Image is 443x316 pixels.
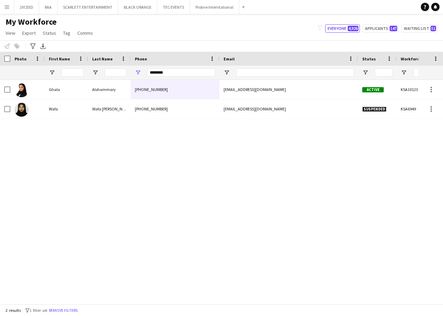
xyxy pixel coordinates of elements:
span: Last Name [92,56,113,61]
app-action-btn: Export XLSX [39,42,47,50]
span: Export [22,30,36,36]
button: SCARLETT ENTERTAINMENT [58,0,118,14]
span: 4,926 [348,26,358,31]
span: Comms [77,30,93,36]
span: Suspended [362,107,386,112]
a: View [3,28,18,38]
span: Photo [15,56,26,61]
input: Email Filter Input [236,68,354,77]
input: First Name Filter Input [61,68,84,77]
div: Wafa [PERSON_NAME] [88,99,131,118]
app-action-btn: Advanced filters [29,42,37,50]
a: Comms [75,28,96,38]
div: Alshammary [88,80,131,99]
img: Ghala Alshammary [15,83,28,97]
div: [PHONE_NUMBER] [131,80,219,99]
button: Open Filter Menu [135,69,141,76]
button: Applicants147 [363,24,399,33]
div: [PHONE_NUMBER] [131,99,219,118]
div: Wafa [45,99,88,118]
button: Open Filter Menu [224,69,230,76]
span: Status [362,56,376,61]
button: Remove filters [47,307,79,314]
button: Waiting list51 [401,24,437,33]
span: Status [43,30,56,36]
span: 51 [431,26,436,31]
button: Open Filter Menu [49,69,55,76]
input: Phone Filter Input [147,68,215,77]
span: Active [362,87,384,92]
button: Open Filter Menu [92,69,98,76]
span: My Workforce [6,17,57,27]
span: Workforce ID [401,56,426,61]
button: TEC EVENTS [157,0,190,14]
input: Last Name Filter Input [105,68,127,77]
span: Email [224,56,235,61]
button: 2XCEED [14,0,39,14]
a: Export [19,28,38,38]
div: [EMAIL_ADDRESS][DOMAIN_NAME] [219,80,358,99]
div: [EMAIL_ADDRESS][DOMAIN_NAME] [219,99,358,118]
img: Wafa Wafa adem marco [15,103,28,117]
a: Status [40,28,59,38]
span: Phone [135,56,147,61]
span: View [6,30,15,36]
button: Open Filter Menu [362,69,368,76]
button: Everyone4,926 [325,24,360,33]
button: BLACK ORANGE [118,0,157,14]
input: Status Filter Input [375,68,392,77]
span: First Name [49,56,70,61]
button: RAA [39,0,58,14]
span: 147 [390,26,397,31]
input: Workforce ID Filter Input [413,68,440,77]
button: Proline Interntational [190,0,239,14]
div: Ghala [45,80,88,99]
span: 1 filter set [29,308,47,313]
button: Open Filter Menu [401,69,407,76]
a: Tag [60,28,73,38]
span: Tag [63,30,70,36]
